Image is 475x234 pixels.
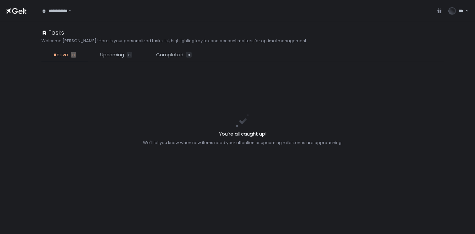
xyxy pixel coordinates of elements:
[38,4,72,18] div: Search for option
[186,52,192,58] div: 0
[127,52,132,58] div: 0
[100,51,124,58] span: Upcoming
[156,51,183,58] span: Completed
[41,38,307,44] h2: Welcome [PERSON_NAME]! Here is your personalized tasks list, highlighting key tax and account mat...
[143,140,342,146] div: We'll let you know when new items need your attention or upcoming milestones are approaching.
[143,131,342,138] h2: You're all caught up!
[41,28,64,37] div: Tasks
[53,51,68,58] span: Active
[71,52,76,58] div: 0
